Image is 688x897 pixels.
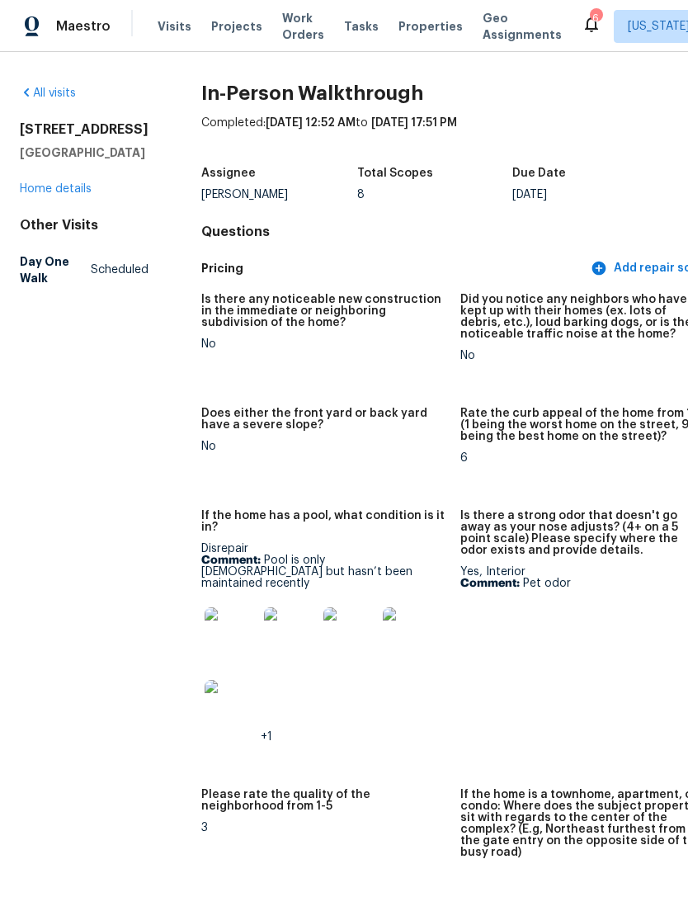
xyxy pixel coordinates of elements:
div: Other Visits [20,217,148,234]
h5: Is there any noticeable new construction in the immediate or neighboring subdivision of the home? [201,294,447,328]
span: Visits [158,18,191,35]
span: Geo Assignments [483,10,562,43]
h5: Please rate the quality of the neighborhood from 1-5 [201,789,447,812]
h5: If the home has a pool, what condition is it in? [201,510,447,533]
a: All visits [20,87,76,99]
span: Properties [398,18,463,35]
div: [PERSON_NAME] [201,189,357,201]
a: Day One WalkScheduled [20,247,148,293]
div: 3 [201,822,447,833]
h5: Day One Walk [20,253,91,286]
div: [DATE] [512,189,668,201]
span: Maestro [56,18,111,35]
span: [DATE] 12:52 AM [266,117,356,129]
span: +1 [261,731,272,743]
div: Disrepair [201,543,447,743]
div: No [201,338,447,350]
h5: Due Date [512,168,566,179]
b: Comment: [460,578,520,589]
b: Comment: [201,555,261,566]
h5: [GEOGRAPHIC_DATA] [20,144,148,161]
div: 6 [590,10,601,26]
span: Scheduled [91,262,148,278]
div: 8 [357,189,513,201]
span: Projects [211,18,262,35]
h5: Assignee [201,168,256,179]
div: No [201,441,447,452]
h5: Does either the front yard or back yard have a severe slope? [201,408,447,431]
span: [DATE] 17:51 PM [371,117,457,129]
span: Tasks [344,21,379,32]
h5: Pricing [201,260,587,277]
p: Pool is only [DEMOGRAPHIC_DATA] but hasn’t been maintained recently [201,555,447,589]
a: Home details [20,183,92,195]
span: Work Orders [282,10,324,43]
h5: Total Scopes [357,168,433,179]
h2: [STREET_ADDRESS] [20,121,148,138]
